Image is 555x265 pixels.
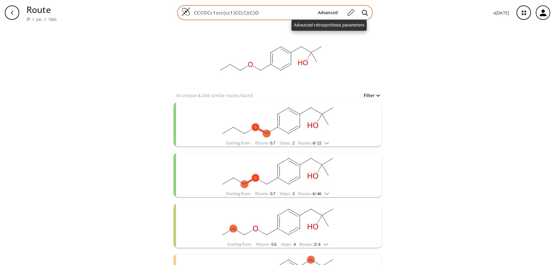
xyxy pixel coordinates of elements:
svg: CCCOCc1ccc(CC(C)(C)O)cc1 [199,203,356,241]
div: Steps : [280,192,294,196]
li: / [44,16,46,22]
span: 0.7 [269,191,275,196]
svg: CCCOCc1ccc(CC(C)(C)O)cc1 [199,153,356,190]
p: 34 unique & 266 similar routes found [176,92,253,99]
span: 6 / 46 [313,192,321,196]
img: Spaya logo [26,17,30,21]
span: 6 / 22 [313,141,321,145]
input: Enter SMILES [190,10,313,16]
img: Down [321,190,329,195]
div: Advanced retrosynthesis parameters [291,20,367,31]
span: 0.6 [270,241,276,247]
span: 2 / 4 [314,242,320,246]
button: Advanced [313,7,343,18]
a: Job [36,17,42,22]
li: / [32,16,34,22]
span: 3 [291,191,294,196]
svg: CCCOCc1ccc(CC(C)(C)O)cc1 [199,102,356,140]
button: Filter [360,93,379,98]
span: 2 [291,140,294,146]
div: RScore : [255,192,275,196]
div: Routes: [298,192,329,196]
div: RScore : [256,242,276,246]
p: Route [26,3,57,16]
div: Routes: [298,141,329,145]
div: Routes: [299,242,328,246]
svg: CCCOCc1ccc(cc1)CC(C)(C)O [211,25,331,92]
span: 4 [293,241,296,247]
div: Starting from: [226,192,251,196]
div: Steps : [280,141,294,145]
p: v [DATE] [493,10,509,16]
img: Down [321,140,329,144]
a: 1860 [48,17,57,22]
img: Logo Spaya [181,7,190,16]
img: Down [320,241,328,246]
span: 0.7 [269,140,275,146]
div: Steps : [281,242,296,246]
div: RScore : [255,141,275,145]
div: Starting from: [227,242,252,246]
div: Starting from: [226,141,251,145]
